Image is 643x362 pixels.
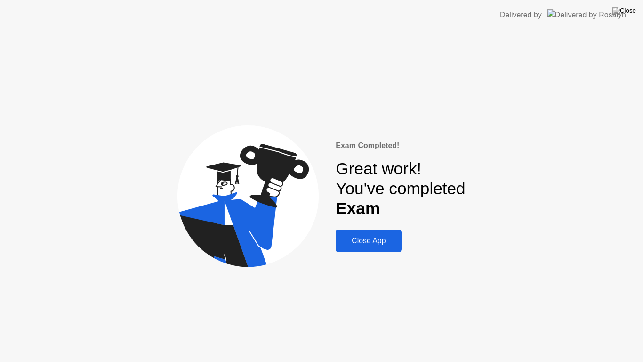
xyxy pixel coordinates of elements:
img: Close [612,7,636,15]
button: Close App [336,230,402,252]
div: Delivered by [500,9,542,21]
div: Exam Completed! [336,140,465,151]
div: Close App [338,237,399,245]
b: Exam [336,199,380,217]
img: Delivered by Rosalyn [547,9,626,20]
div: Great work! You've completed [336,159,465,219]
